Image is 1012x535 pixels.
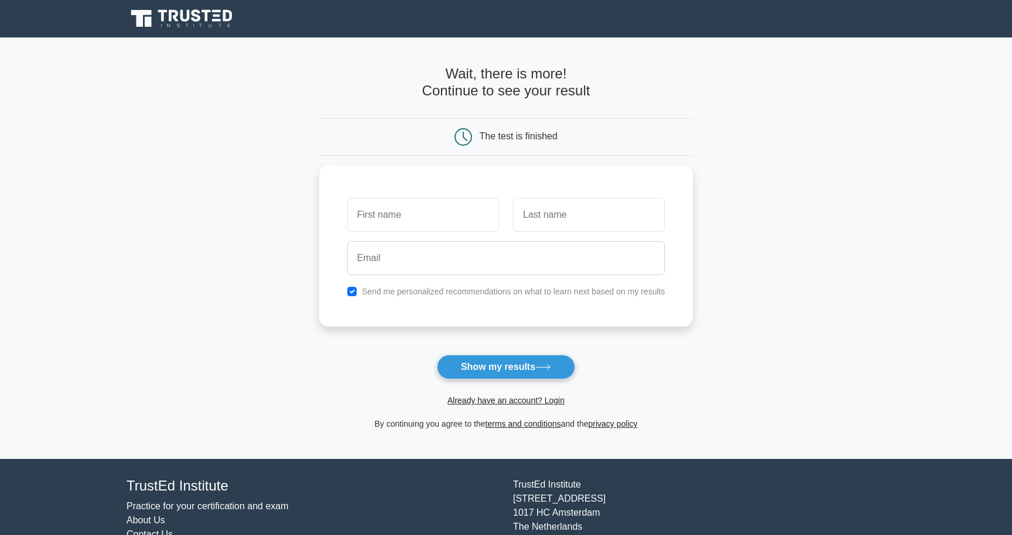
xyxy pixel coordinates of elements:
input: Email [347,241,665,275]
input: First name [347,198,499,232]
button: Show my results [437,355,575,379]
div: The test is finished [480,131,558,141]
a: privacy policy [589,419,638,428]
input: Last name [513,198,665,232]
a: Already have an account? Login [447,396,565,405]
a: Practice for your certification and exam [126,501,289,511]
a: terms and conditions [486,419,561,428]
h4: TrustEd Institute [126,478,499,495]
div: By continuing you agree to the and the [312,417,700,431]
h4: Wait, there is more! Continue to see your result [319,66,693,100]
a: About Us [126,515,165,525]
label: Send me personalized recommendations on what to learn next based on my results [362,287,665,296]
